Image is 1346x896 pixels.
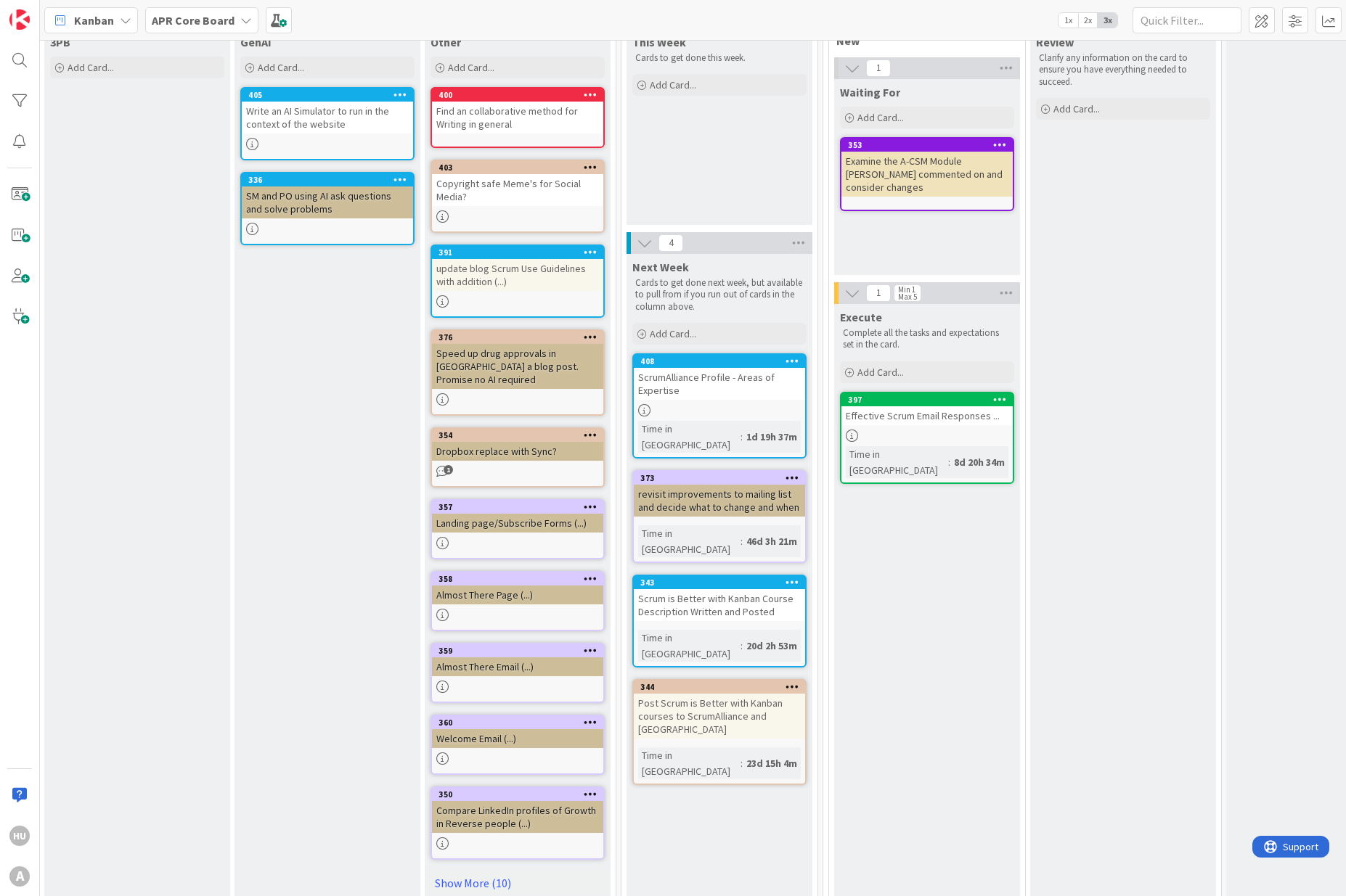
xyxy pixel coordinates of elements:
div: 336 [248,175,413,185]
div: HU [9,826,30,846]
div: 376 [439,332,603,342]
div: 373revisit improvements to mailing list and decide what to change and when [634,472,805,517]
span: 3x [1098,13,1117,28]
div: Dropbox replace with Sync? [432,442,603,461]
span: 4 [658,234,683,252]
a: 400Find an collaborative method for Writing in general [431,87,605,148]
a: 408ScrumAlliance Profile - Areas of ExpertiseTime in [GEOGRAPHIC_DATA]:1d 19h 37m [632,353,807,459]
span: Add Card... [1053,102,1100,115]
div: Effective Scrum Email Responses ... [841,406,1013,425]
a: Show More (10) [431,871,605,895]
span: : [741,638,743,654]
div: 376Speed up drug approvals in [GEOGRAPHIC_DATA] a blog post. Promise no AI required [432,331,603,389]
p: Cards to get done this week. [635,52,804,64]
b: APR Core Board [152,13,234,28]
span: : [948,454,950,470]
img: Visit kanbanzone.com [9,9,30,30]
div: 344 [640,682,805,692]
div: 343Scrum is Better with Kanban Course Description Written and Posted [634,576,805,621]
div: 391update blog Scrum Use Guidelines with addition (...) [432,246,603,291]
a: 405Write an AI Simulator to run in the context of the website [240,87,415,160]
div: 400 [439,90,603,100]
div: 408 [640,356,805,366]
div: 20d 2h 53m [743,638,801,654]
a: 376Speed up drug approvals in [GEOGRAPHIC_DATA] a blog post. Promise no AI required [431,329,605,416]
span: Add Card... [857,111,904,124]
div: 8d 20h 34m [950,454,1008,470]
div: 336SM and PO using AI ask questions and solve problems [242,173,413,218]
div: Time in [GEOGRAPHIC_DATA] [638,747,741,779]
span: Add Card... [448,61,494,74]
a: 360Welcome Email (...) [431,715,605,775]
a: 336SM and PO using AI ask questions and solve problems [240,172,415,245]
div: 354 [439,430,603,440]
div: 397 [848,395,1013,405]
p: Complete all the tasks and expectations set in the card. [843,327,1011,351]
span: 1 [444,465,453,474]
span: Kanban [74,12,114,29]
a: 358Almost There Page (...) [431,571,605,631]
p: Clarify any information on the card to ensure you have everything needed to succeed. [1039,52,1207,88]
div: 376 [432,331,603,344]
div: revisit improvements to mailing list and decide what to change and when [634,485,805,517]
span: New [836,33,1007,48]
div: 336 [242,173,413,186]
div: 400Find an collaborative method for Writing in general [432,89,603,133]
div: 360Welcome Email (...) [432,716,603,748]
div: 405 [242,89,413,102]
div: 359 [439,646,603,656]
a: 350Compare LinkedIn profiles of Growth in Reverse people (...) [431,786,605,860]
div: 350 [432,788,603,801]
span: 1x [1059,13,1078,28]
div: 353 [848,140,1013,150]
div: 408 [634,355,805,368]
span: Add Card... [258,61,304,74]
div: 344Post Scrum is Better with Kanban courses to ScrumAlliance and [GEOGRAPHIC_DATA] [634,681,805,739]
div: 359Almost There Email (...) [432,644,603,676]
div: 357 [439,502,603,512]
div: Examine the A-CSM Module [PERSON_NAME] commented on and consider changes [841,152,1013,197]
span: Add Card... [650,78,696,91]
div: 403Copyright safe Meme's for Social Media? [432,161,603,206]
span: This Week [632,35,686,49]
div: 46d 3h 21m [743,533,801,549]
span: Other [431,35,461,49]
a: 359Almost There Email (...) [431,643,605,703]
span: Add Card... [857,366,904,379]
a: 354Dropbox replace with Sync? [431,427,605,488]
div: 357 [432,501,603,514]
div: 405 [248,90,413,100]
a: 344Post Scrum is Better with Kanban courses to ScrumAlliance and [GEOGRAPHIC_DATA]Time in [GEOGRA... [632,679,807,785]
div: Welcome Email (...) [432,729,603,748]
a: 403Copyright safe Meme's for Social Media? [431,160,605,233]
div: 359 [432,644,603,657]
div: update blog Scrum Use Guidelines with addition (...) [432,259,603,291]
div: 360 [432,716,603,729]
span: : [741,533,743,549]
div: ScrumAlliance Profile - Areas of Expertise [634,368,805,400]
span: 2x [1078,13,1098,28]
div: 1d 19h 37m [743,429,801,445]
div: Copyright safe Meme's for Social Media? [432,174,603,206]
a: 391update blog Scrum Use Guidelines with addition (...) [431,244,605,318]
span: Add Card... [650,327,696,340]
div: 358 [432,572,603,585]
span: 3PB [50,35,70,49]
div: Almost There Page (...) [432,585,603,604]
div: Almost There Email (...) [432,657,603,676]
div: 344 [634,681,805,694]
div: 373 [634,472,805,485]
div: 343 [640,578,805,588]
div: 354Dropbox replace with Sync? [432,429,603,461]
div: Min 1 [898,286,915,293]
div: 358Almost There Page (...) [432,572,603,604]
span: Add Card... [68,61,114,74]
div: 343 [634,576,805,589]
div: Landing page/Subscribe Forms (...) [432,514,603,533]
div: 391 [432,246,603,259]
span: : [741,429,743,445]
div: 354 [432,429,603,442]
div: 353 [841,139,1013,152]
div: Time in [GEOGRAPHIC_DATA] [638,630,741,662]
span: Support [30,2,66,20]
